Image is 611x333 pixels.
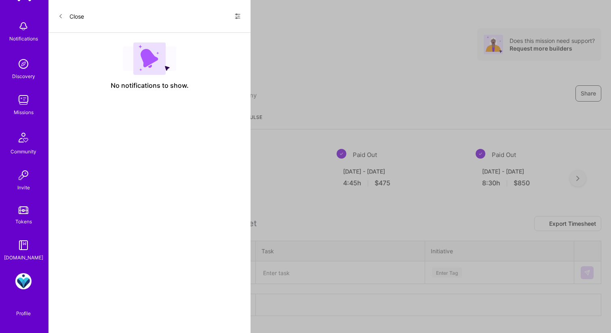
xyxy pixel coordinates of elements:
[11,147,36,156] div: Community
[14,128,33,147] img: Community
[9,34,38,43] div: Notifications
[13,273,34,289] a: MedArrive: Devops
[15,273,32,289] img: MedArrive: Devops
[14,108,34,117] div: Missions
[4,253,43,262] div: [DOMAIN_NAME]
[15,92,32,108] img: teamwork
[111,81,189,90] span: No notifications to show.
[15,237,32,253] img: guide book
[19,206,28,214] img: tokens
[13,301,34,317] a: Profile
[15,18,32,34] img: bell
[15,56,32,72] img: discovery
[12,72,35,81] div: Discovery
[15,167,32,183] img: Invite
[17,183,30,192] div: Invite
[58,10,84,23] button: Close
[123,42,176,75] img: empty
[15,217,32,226] div: Tokens
[16,309,31,317] div: Profile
